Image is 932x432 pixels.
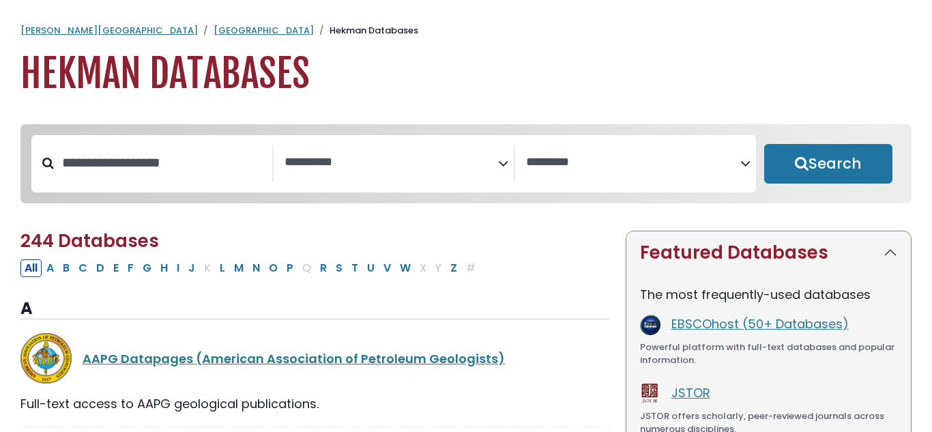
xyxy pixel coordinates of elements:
button: Filter Results F [123,259,138,277]
textarea: Search [285,156,499,170]
div: Full-text access to AAPG geological publications. [20,394,609,413]
button: Filter Results N [248,259,264,277]
div: Alpha-list to filter by first letter of database name [20,259,481,276]
nav: breadcrumb [20,24,912,38]
h1: Hekman Databases [20,51,912,97]
button: Filter Results I [173,259,184,277]
a: [PERSON_NAME][GEOGRAPHIC_DATA] [20,24,198,37]
button: Filter Results C [74,259,91,277]
a: JSTOR [671,384,710,401]
h3: A [20,299,609,319]
button: Filter Results W [396,259,415,277]
li: Hekman Databases [314,24,418,38]
button: Filter Results H [156,259,172,277]
button: Filter Results O [265,259,282,277]
textarea: Search [526,156,740,170]
button: Filter Results Z [446,259,461,277]
button: Filter Results D [92,259,108,277]
input: Search database by title or keyword [54,152,272,174]
button: Filter Results B [59,259,74,277]
button: Featured Databases [626,231,911,274]
button: Filter Results P [282,259,297,277]
p: The most frequently-used databases [640,285,897,304]
button: Filter Results T [347,259,362,277]
button: Filter Results E [109,259,123,277]
button: Filter Results G [139,259,156,277]
span: 244 Databases [20,229,159,253]
button: Filter Results J [184,259,199,277]
button: Filter Results L [216,259,229,277]
nav: Search filters [20,124,912,203]
button: Filter Results V [379,259,395,277]
button: Filter Results U [363,259,379,277]
a: AAPG Datapages (American Association of Petroleum Geologists) [83,350,505,367]
button: Filter Results S [332,259,347,277]
button: Submit for Search Results [764,144,892,184]
button: Filter Results R [316,259,331,277]
div: Powerful platform with full-text databases and popular information. [640,341,897,367]
button: All [20,259,42,277]
button: Filter Results M [230,259,248,277]
a: EBSCOhost (50+ Databases) [671,315,849,332]
button: Filter Results A [42,259,58,277]
a: [GEOGRAPHIC_DATA] [214,24,314,37]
